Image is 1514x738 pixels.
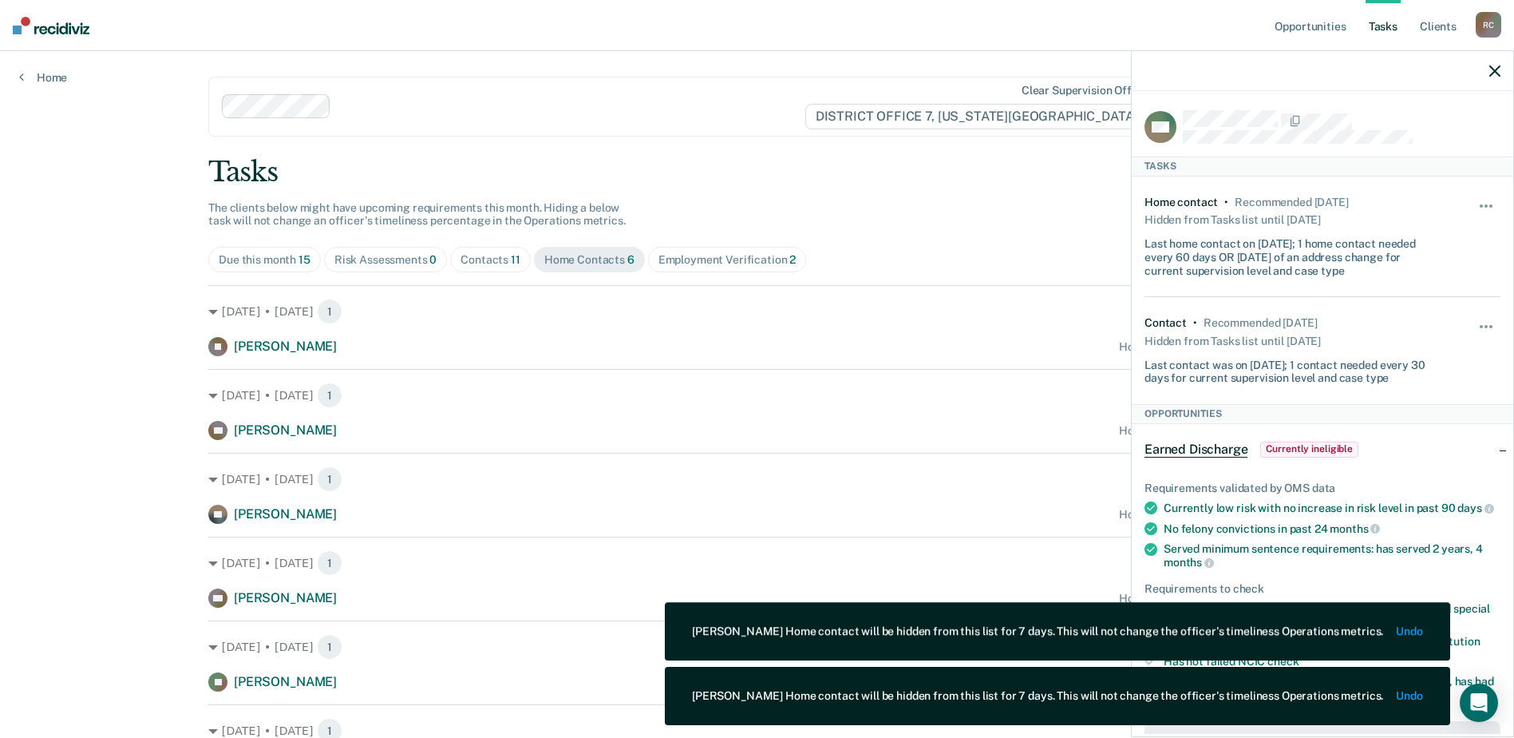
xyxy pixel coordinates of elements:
[234,339,337,354] span: [PERSON_NAME]
[1144,582,1500,596] div: Requirements to check
[1132,157,1513,176] div: Tasks
[1144,352,1441,386] div: Last contact was on [DATE]; 1 contact needed every 30 days for current supervision level and case...
[1119,508,1306,522] div: Home contact recommended [DATE]
[1164,542,1500,569] div: Served minimum sentence requirements: has served 2 years, 4
[1260,442,1358,458] span: Currently ineligible
[1164,501,1500,515] div: Currently low risk with no increase in risk level in past 90
[208,299,1306,324] div: [DATE] • [DATE]
[1330,522,1380,535] span: months
[1144,442,1247,458] span: Earned Discharge
[789,253,796,266] span: 2
[1022,84,1157,97] div: Clear supervision officers
[1204,316,1317,330] div: Recommended in 25 days
[317,466,342,492] span: 1
[234,674,337,689] span: [PERSON_NAME]
[1144,196,1218,209] div: Home contact
[1119,592,1306,605] div: Home contact recommended [DATE]
[317,634,342,660] span: 1
[1144,330,1321,352] div: Hidden from Tasks list until [DATE]
[1144,231,1441,277] div: Last home contact on [DATE]; 1 home contact needed every 60 days OR [DATE] of an address change f...
[208,550,1306,576] div: [DATE] • [DATE]
[298,253,310,266] span: 15
[1397,689,1423,703] button: Undo
[1164,556,1214,569] span: months
[208,466,1306,492] div: [DATE] • [DATE]
[317,383,342,408] span: 1
[1193,316,1197,330] div: •
[1144,316,1187,330] div: Contact
[234,506,337,522] span: [PERSON_NAME]
[234,590,337,605] span: [PERSON_NAME]
[19,70,67,85] a: Home
[1119,340,1306,354] div: Home contact recommended [DATE]
[1119,424,1306,438] div: Home contact recommended [DATE]
[208,156,1306,188] div: Tasks
[429,253,437,266] span: 0
[219,253,310,267] div: Due this month
[317,299,342,324] span: 1
[1235,196,1348,209] div: Recommended 2 days ago
[208,383,1306,408] div: [DATE] • [DATE]
[805,104,1160,129] span: DISTRICT OFFICE 7, [US_STATE][GEOGRAPHIC_DATA]
[627,253,634,266] span: 6
[1164,522,1500,536] div: No felony convictions in past 24
[1267,655,1299,668] span: check
[1144,208,1321,231] div: Hidden from Tasks list until [DATE]
[317,550,342,576] span: 1
[658,253,797,267] div: Employment Verification
[692,689,1383,703] div: [PERSON_NAME] Home contact will be hidden from this list for 7 days. This will not change the off...
[1164,655,1500,669] div: Has not failed NCIC
[334,253,437,267] div: Risk Assessments
[1369,635,1480,648] span: fines/fees/restitution
[461,253,520,267] div: Contacts
[1476,12,1501,38] div: R C
[208,634,1306,660] div: [DATE] • [DATE]
[692,625,1383,638] div: [PERSON_NAME] Home contact will be hidden from this list for 7 days. This will not change the off...
[13,17,89,34] img: Recidiviz
[1132,404,1513,423] div: Opportunities
[1460,684,1498,722] div: Open Intercom Messenger
[1224,196,1228,209] div: •
[208,201,626,228] span: The clients below might have upcoming requirements this month. Hiding a below task will not chang...
[511,253,520,266] span: 11
[1132,424,1513,475] div: Earned DischargeCurrently ineligible
[1144,482,1500,495] div: Requirements validated by OMS data
[234,423,337,438] span: [PERSON_NAME]
[1457,502,1493,514] span: days
[1397,625,1423,638] button: Undo
[544,253,634,267] div: Home Contacts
